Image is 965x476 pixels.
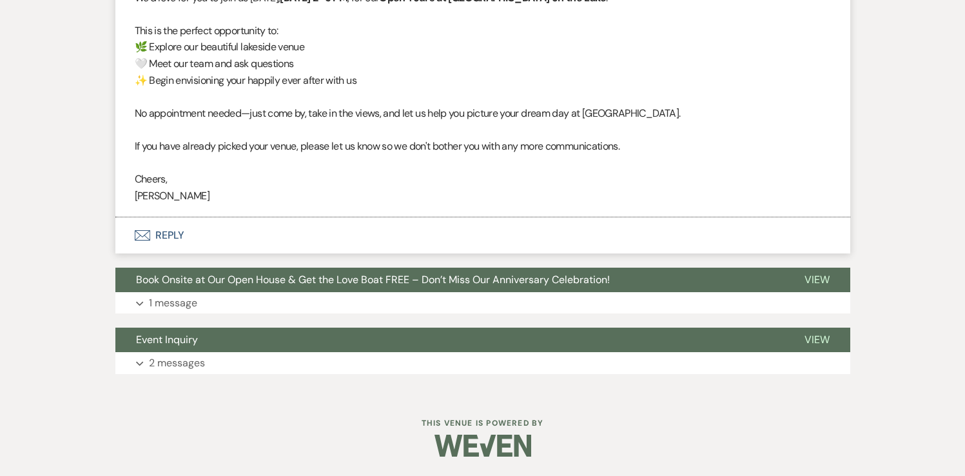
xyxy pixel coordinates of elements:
p: ✨ Begin envisioning your happily ever after with us [135,72,831,89]
span: View [804,333,830,346]
p: This is the perfect opportunity to: [135,23,831,39]
p: 🌿 Explore our beautiful lakeside venue [135,39,831,55]
button: Reply [115,217,850,253]
p: [PERSON_NAME] [135,188,831,204]
button: View [784,268,850,292]
button: 2 messages [115,352,850,374]
button: Book Onsite at Our Open House & Get the Love Boat FREE – Don’t Miss Our Anniversary Celebration! [115,268,784,292]
p: Cheers, [135,171,831,188]
p: If you have already picked your venue, please let us know so we don't bother you with any more co... [135,138,831,155]
button: View [784,328,850,352]
button: 1 message [115,292,850,314]
p: 1 message [149,295,197,312]
span: Book Onsite at Our Open House & Get the Love Boat FREE – Don’t Miss Our Anniversary Celebration! [136,273,610,286]
span: View [804,273,830,286]
button: Event Inquiry [115,328,784,352]
p: 🤍 Meet our team and ask questions [135,55,831,72]
p: 2 messages [149,355,205,372]
span: Event Inquiry [136,333,198,346]
p: No appointment needed—just come by, take in the views, and let us help you picture your dream day... [135,105,831,122]
img: Weven Logo [434,423,531,468]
